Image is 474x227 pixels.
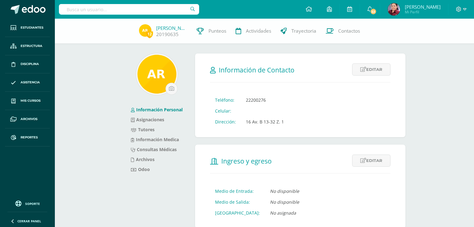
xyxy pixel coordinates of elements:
span: Estudiantes [21,25,43,30]
a: Archivos [131,156,155,162]
span: Mis cursos [21,98,41,103]
span: Cerrar panel [17,219,41,223]
img: d6b8000caef82a835dfd50702ce5cd6f.png [388,3,400,16]
a: Soporte [7,199,47,207]
a: Consultas Médicas [131,146,177,152]
a: Editar [352,63,390,76]
img: 4265b8226c191a207d33244b65aba65c.png [137,55,176,94]
span: 12 [146,30,153,38]
a: Disciplina [5,55,50,74]
td: [GEOGRAPHIC_DATA]: [210,207,265,218]
i: No asignada [270,210,296,216]
span: Asistencia [21,80,40,85]
a: Actividades [231,19,276,44]
td: 16 Av. B 13-32 Z. 1 [241,116,289,127]
span: Actividades [246,28,271,34]
a: Archivos [5,110,50,128]
span: Información de Contacto [219,66,294,74]
span: Archivos [21,117,37,122]
a: 20190635 [156,31,179,38]
a: Información Personal [131,107,183,113]
td: Medio de Entrada: [210,186,265,197]
i: No disponible [270,188,299,194]
a: Asignaciones [131,117,164,123]
a: Contactos [321,19,365,44]
td: Dirección: [210,116,241,127]
i: No disponible [270,199,299,205]
span: [PERSON_NAME] [405,4,441,10]
span: Estructura [21,44,42,49]
a: Estructura [5,37,50,55]
span: Trayectoria [291,28,316,34]
a: Punteos [192,19,231,44]
a: Mis cursos [5,92,50,110]
td: 22200276 [241,95,289,105]
span: Contactos [338,28,360,34]
span: Punteos [208,28,226,34]
span: Soporte [25,202,40,206]
a: [PERSON_NAME] [156,25,187,31]
td: Teléfono: [210,95,241,105]
span: Ingreso y egreso [221,157,272,165]
td: Celular: [210,105,241,116]
a: Editar [352,155,390,167]
img: 7a4e8399ac955dd32f98fe31f5e59ac0.png [139,24,151,37]
input: Busca un usuario... [59,4,199,15]
a: Tutores [131,127,155,132]
a: Asistencia [5,73,50,92]
span: Disciplina [21,62,39,67]
span: 53 [370,8,377,15]
a: Información Medica [131,137,179,142]
a: Estudiantes [5,19,50,37]
span: Mi Perfil [405,9,441,15]
a: Odoo [131,166,150,172]
span: Reportes [21,135,38,140]
a: Trayectoria [276,19,321,44]
a: Reportes [5,128,50,147]
td: Medio de Salida: [210,197,265,207]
